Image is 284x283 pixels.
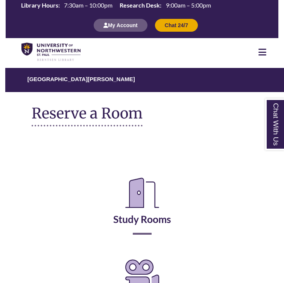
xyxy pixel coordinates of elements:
button: Chat 24/7 [155,19,198,32]
a: Chat 24/7 [155,22,198,28]
a: Study Rooms [113,194,171,225]
th: Research Desk: [117,1,163,9]
span: 7:30am – 10:00pm [64,2,112,9]
button: My Account [94,19,147,32]
a: Hours Today [18,1,214,11]
span: 9:00am – 5:00pm [166,2,211,9]
a: [GEOGRAPHIC_DATA][PERSON_NAME] [27,76,135,82]
h1: Reserve a Room [32,105,143,126]
th: Library Hours: [18,1,61,9]
img: UNWSP Library Logo [21,43,80,62]
a: My Account [94,22,147,28]
table: Hours Today [18,1,214,10]
nav: Breadcrumb [32,68,252,92]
